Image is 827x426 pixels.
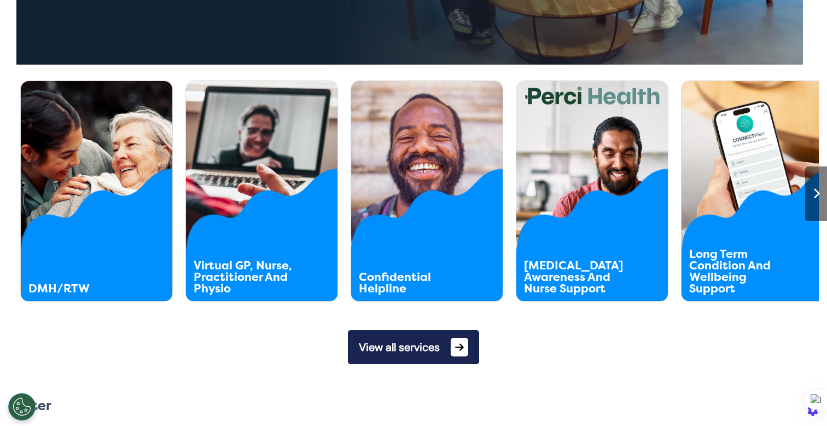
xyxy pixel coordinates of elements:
[348,330,479,364] button: View all services
[359,272,465,295] div: Confidential Helpline
[689,249,795,295] div: Long Term Condition And Wellbeing Support
[524,260,630,295] div: [MEDICAL_DATA] Awareness And Nurse Support
[8,393,36,421] button: Open Preferences
[194,260,300,295] div: Virtual GP, Nurse, Practitioner And Physio
[28,283,135,295] div: DMH/RTW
